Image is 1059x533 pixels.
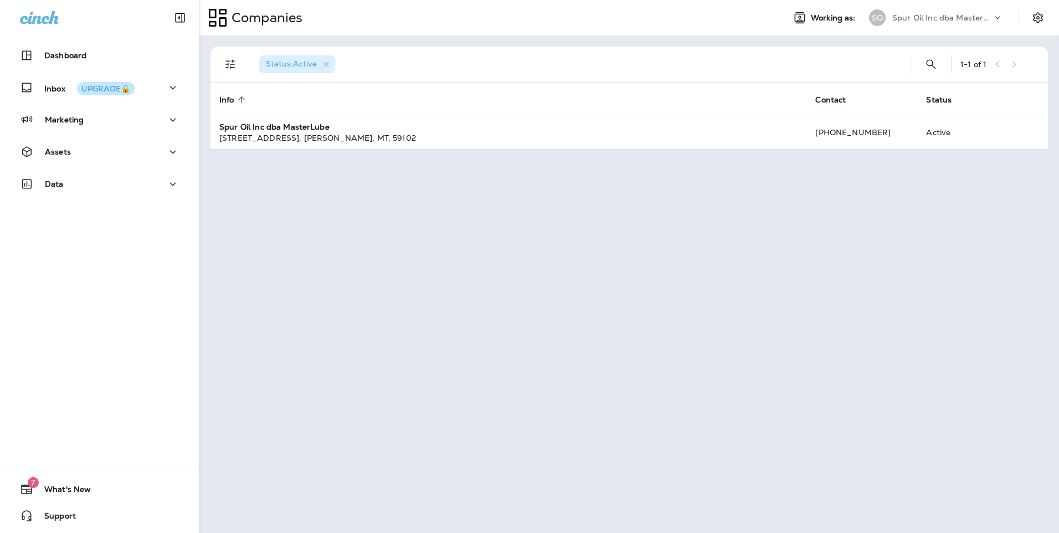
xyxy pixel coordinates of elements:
[219,95,234,105] span: Info
[33,485,91,498] span: What's New
[45,180,64,188] p: Data
[45,115,84,124] p: Marketing
[960,60,986,69] div: 1 - 1 of 1
[77,82,135,95] button: UPGRADE🔒
[917,116,988,149] td: Active
[811,13,858,23] span: Working as:
[266,59,317,69] span: Status : Active
[11,505,188,527] button: Support
[892,13,992,22] p: Spur Oil Inc dba MasterLube
[1028,8,1048,28] button: Settings
[11,478,188,500] button: 7What's New
[920,53,942,75] button: Search Companies
[164,7,196,29] button: Collapse Sidebar
[219,132,798,143] div: [STREET_ADDRESS] , [PERSON_NAME] , MT , 59102
[219,95,249,105] span: Info
[219,122,330,132] strong: Spur Oil Inc dba MasterLube
[44,82,135,94] p: Inbox
[11,109,188,131] button: Marketing
[45,147,71,156] p: Assets
[81,85,130,93] div: UPGRADE🔒
[33,511,76,525] span: Support
[869,9,886,26] div: SO
[227,9,302,26] p: Companies
[219,53,241,75] button: Filters
[806,116,917,149] td: [PHONE_NUMBER]
[11,76,188,99] button: InboxUPGRADE🔒
[11,173,188,195] button: Data
[28,477,39,488] span: 7
[259,55,335,73] div: Status:Active
[11,44,188,66] button: Dashboard
[815,95,846,105] span: Contact
[11,141,188,163] button: Assets
[926,95,966,105] span: Status
[815,95,860,105] span: Contact
[926,95,952,105] span: Status
[44,51,86,60] p: Dashboard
